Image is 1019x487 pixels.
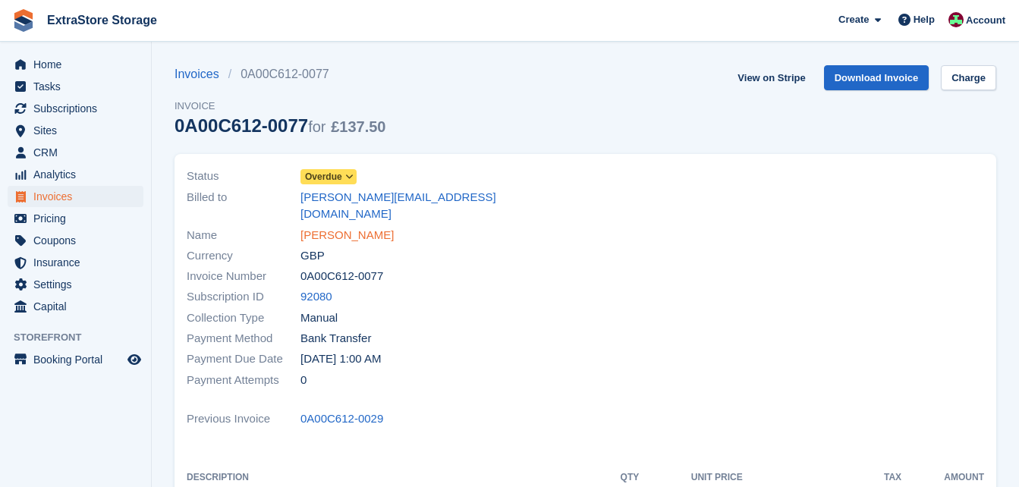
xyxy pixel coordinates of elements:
[33,120,124,141] span: Sites
[8,164,143,185] a: menu
[966,13,1005,28] span: Account
[187,268,300,285] span: Invoice Number
[187,189,300,223] span: Billed to
[187,288,300,306] span: Subscription ID
[308,118,326,135] span: for
[8,230,143,251] a: menu
[300,350,381,368] time: 2025-08-19 00:00:00 UTC
[187,410,300,428] span: Previous Invoice
[8,142,143,163] a: menu
[33,230,124,251] span: Coupons
[33,186,124,207] span: Invoices
[8,186,143,207] a: menu
[8,208,143,229] a: menu
[948,12,964,27] img: Chelsea Parker
[12,9,35,32] img: stora-icon-8386f47178a22dfd0bd8f6a31ec36ba5ce8667c1dd55bd0f319d3a0aa187defe.svg
[300,288,332,306] a: 92080
[175,115,385,136] div: 0A00C612-0077
[8,252,143,273] a: menu
[125,350,143,369] a: Preview store
[175,65,385,83] nav: breadcrumbs
[33,164,124,185] span: Analytics
[187,168,300,185] span: Status
[33,98,124,119] span: Subscriptions
[8,76,143,97] a: menu
[300,227,394,244] a: [PERSON_NAME]
[914,12,935,27] span: Help
[175,99,385,114] span: Invoice
[824,65,929,90] a: Download Invoice
[187,372,300,389] span: Payment Attempts
[8,98,143,119] a: menu
[33,76,124,97] span: Tasks
[300,168,357,185] a: Overdue
[14,330,151,345] span: Storefront
[187,350,300,368] span: Payment Due Date
[300,410,383,428] a: 0A00C612-0029
[8,274,143,295] a: menu
[33,349,124,370] span: Booking Portal
[187,330,300,347] span: Payment Method
[300,247,325,265] span: GBP
[187,309,300,327] span: Collection Type
[8,54,143,75] a: menu
[8,296,143,317] a: menu
[300,268,383,285] span: 0A00C612-0077
[187,247,300,265] span: Currency
[8,349,143,370] a: menu
[175,65,228,83] a: Invoices
[300,330,371,347] span: Bank Transfer
[300,189,577,223] a: [PERSON_NAME][EMAIL_ADDRESS][DOMAIN_NAME]
[33,274,124,295] span: Settings
[838,12,869,27] span: Create
[33,142,124,163] span: CRM
[300,372,307,389] span: 0
[33,296,124,317] span: Capital
[305,170,342,184] span: Overdue
[187,227,300,244] span: Name
[41,8,163,33] a: ExtraStore Storage
[33,252,124,273] span: Insurance
[33,208,124,229] span: Pricing
[941,65,996,90] a: Charge
[731,65,811,90] a: View on Stripe
[300,309,338,327] span: Manual
[331,118,385,135] span: £137.50
[33,54,124,75] span: Home
[8,120,143,141] a: menu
